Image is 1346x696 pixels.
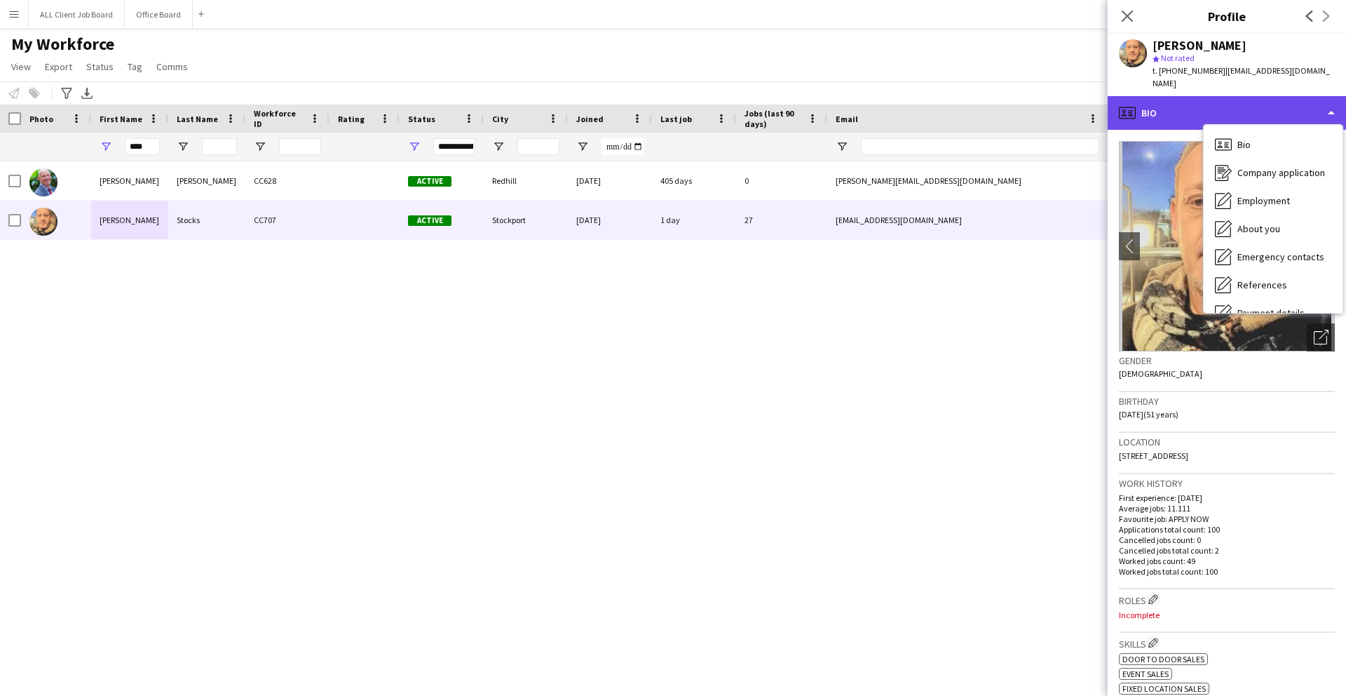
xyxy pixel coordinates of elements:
[128,60,142,73] span: Tag
[1119,556,1335,566] p: Worked jobs count: 49
[408,215,451,226] span: Active
[91,161,168,200] div: [PERSON_NAME]
[1237,307,1305,319] span: Payment details
[1237,194,1290,207] span: Employment
[177,114,218,124] span: Last Name
[1119,409,1178,420] span: [DATE] (51 years)
[151,58,193,76] a: Comms
[1161,53,1195,63] span: Not rated
[827,201,1108,239] div: [EMAIL_ADDRESS][DOMAIN_NAME]
[1108,96,1346,130] div: Bio
[39,58,78,76] a: Export
[1108,7,1346,25] h3: Profile
[1119,524,1335,535] p: Applications total count: 100
[1119,503,1335,514] p: Average jobs: 11.111
[1119,592,1335,607] h3: Roles
[1119,535,1335,545] p: Cancelled jobs count: 0
[11,34,114,55] span: My Workforce
[1119,514,1335,524] p: Favourite job: APPLY NOW
[29,114,53,124] span: Photo
[254,108,304,129] span: Workforce ID
[45,60,72,73] span: Export
[568,201,652,239] div: [DATE]
[1119,450,1188,461] span: [STREET_ADDRESS]
[86,60,114,73] span: Status
[254,140,266,153] button: Open Filter Menu
[492,140,505,153] button: Open Filter Menu
[1119,141,1335,352] img: Crew avatar or photo
[576,114,604,124] span: Joined
[652,161,736,200] div: 405 days
[245,201,329,239] div: CC707
[736,161,827,200] div: 0
[6,58,36,76] a: View
[408,176,451,187] span: Active
[122,58,148,76] a: Tag
[81,58,119,76] a: Status
[660,114,692,124] span: Last job
[177,140,189,153] button: Open Filter Menu
[601,138,644,155] input: Joined Filter Input
[91,201,168,239] div: [PERSON_NAME]
[29,1,125,28] button: ALL Client Job Board
[408,140,421,153] button: Open Filter Menu
[1122,683,1206,694] span: Fixed location sales
[1237,166,1325,179] span: Company application
[568,161,652,200] div: [DATE]
[1119,436,1335,448] h3: Location
[484,201,568,239] div: Stockport
[1119,493,1335,503] p: First experience: [DATE]
[1204,299,1342,327] div: Payment details
[484,161,568,200] div: Redhill
[861,138,1099,155] input: Email Filter Input
[652,201,736,239] div: 1 day
[1153,65,1225,76] span: t. [PHONE_NUMBER]
[827,161,1108,200] div: [PERSON_NAME][EMAIL_ADDRESS][DOMAIN_NAME]
[1204,187,1342,215] div: Employment
[156,60,188,73] span: Comms
[1119,477,1335,490] h3: Work history
[125,1,193,28] button: Office Board
[836,140,848,153] button: Open Filter Menu
[29,208,57,236] img: Neil Stocks
[1119,354,1335,367] h3: Gender
[1119,395,1335,408] h3: Birthday
[202,138,237,155] input: Last Name Filter Input
[1204,159,1342,187] div: Company application
[29,168,57,196] img: Neil Mosley
[745,108,802,129] span: Jobs (last 90 days)
[279,138,321,155] input: Workforce ID Filter Input
[492,114,508,124] span: City
[58,85,75,102] app-action-btn: Advanced filters
[338,114,365,124] span: Rating
[517,138,559,155] input: City Filter Input
[1237,279,1287,291] span: References
[1237,138,1251,151] span: Bio
[1153,39,1246,52] div: [PERSON_NAME]
[1204,130,1342,159] div: Bio
[1237,222,1280,235] span: About you
[1153,65,1330,88] span: | [EMAIL_ADDRESS][DOMAIN_NAME]
[1237,250,1324,263] span: Emergency contacts
[1119,545,1335,556] p: Cancelled jobs total count: 2
[1119,566,1335,577] p: Worked jobs total count: 100
[168,161,245,200] div: [PERSON_NAME]
[408,114,435,124] span: Status
[1204,215,1342,243] div: About you
[1119,636,1335,650] h3: Skills
[1122,669,1169,679] span: Event sales
[79,85,95,102] app-action-btn: Export XLSX
[1122,654,1204,664] span: Door to door sales
[245,161,329,200] div: CC628
[1119,368,1202,379] span: [DEMOGRAPHIC_DATA]
[11,60,31,73] span: View
[1307,323,1335,352] div: Open photos pop-in
[168,201,245,239] div: Stocks
[100,114,142,124] span: First Name
[1204,243,1342,271] div: Emergency contacts
[125,138,160,155] input: First Name Filter Input
[100,140,112,153] button: Open Filter Menu
[1204,271,1342,299] div: References
[576,140,589,153] button: Open Filter Menu
[1119,610,1335,620] p: Incomplete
